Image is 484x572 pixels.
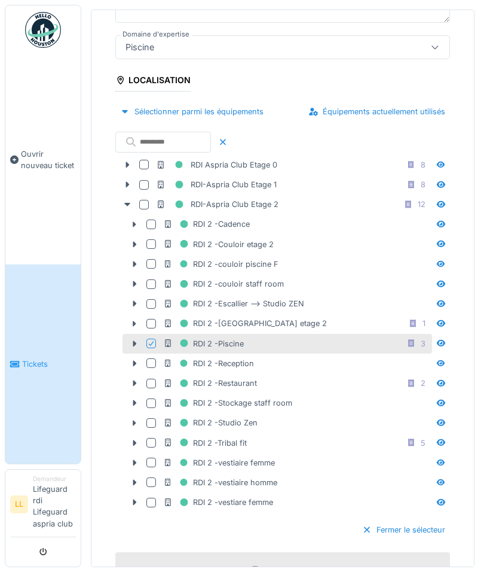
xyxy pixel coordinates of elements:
div: RDI 2 -Reception [163,356,254,371]
label: Domaine d'expertise [120,29,192,39]
div: RDI-Aspria Club Etage 1 [156,177,277,192]
a: LL DemandeurLifeguard rdi Lifeguard aspria club [10,474,76,537]
div: RDI 2 -vestiare femme [163,495,273,510]
div: RDI-Aspria Club Etage 2 [156,197,278,212]
div: RDI 2 -couloir piscine F [163,257,278,272]
div: Piscine [121,41,159,54]
span: Tickets [22,358,76,370]
div: 1 [422,318,425,329]
div: 12 [418,199,425,210]
div: 2 [421,378,425,389]
div: 3 [421,338,425,349]
div: Fermer le sélecteur [357,522,450,538]
div: RDI 2 -Piscine [163,336,244,351]
div: RDI 2 -Cadence [163,217,250,232]
li: Lifeguard rdi Lifeguard aspria club [33,474,76,534]
a: Ouvrir nouveau ticket [5,54,81,264]
div: Équipements actuellement utilisés [304,104,450,120]
div: 5 [421,437,425,449]
span: Ouvrir nouveau ticket [21,148,76,171]
div: 8 [421,179,425,190]
div: 8 [421,159,425,171]
div: RDI 2 -vestiaire homme [163,475,277,490]
div: RDI 2 -couloir staff room [163,276,284,291]
div: RDI 2 -Couloir etage 2 [163,237,274,252]
div: Demandeur [33,474,76,483]
a: Tickets [5,264,81,463]
div: RDI 2 -vestiaire femme [163,455,275,470]
div: RDI 2 -Escallier --> Studio ZEN [163,296,304,311]
div: RDI 2 -Studio Zen [163,415,258,430]
div: Localisation [115,71,191,92]
li: LL [10,495,28,513]
div: RDI 2 -Stockage staff room [163,395,292,410]
div: Sélectionner parmi les équipements [115,104,268,120]
img: Badge_color-CXgf-gQk.svg [25,12,61,48]
div: RDI 2 -[GEOGRAPHIC_DATA] etage 2 [163,316,327,331]
div: RDI 2 -Tribal fit [163,436,247,451]
div: RDI Aspria Club Etage 0 [156,157,277,172]
div: RDI 2 -Restaurant [163,376,257,391]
